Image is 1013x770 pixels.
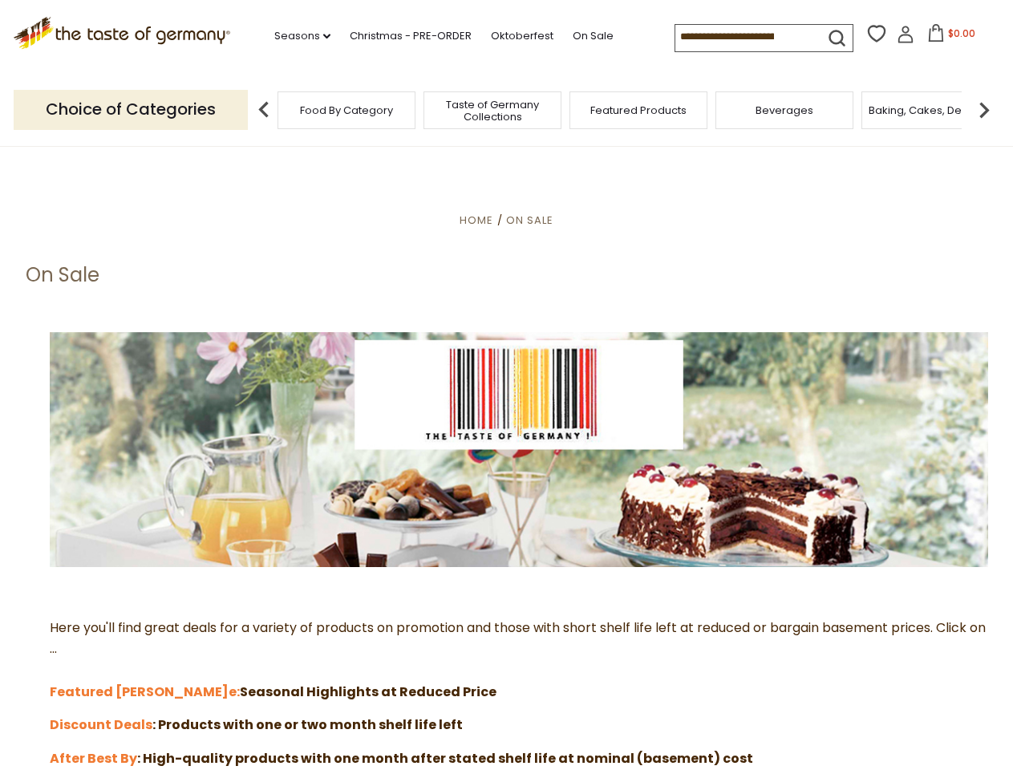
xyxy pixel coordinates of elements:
a: Baking, Cakes, Desserts [869,104,993,116]
p: Choice of Categories [14,90,248,129]
a: Seasons [274,27,330,45]
a: Featured Products [590,104,687,116]
h1: On Sale [26,263,99,287]
strong: Seasonal Highlights at Reduced Price [229,683,496,701]
span: $0.00 [948,26,975,40]
a: On Sale [506,213,553,228]
img: next arrow [968,94,1000,126]
img: the-taste-of-germany-barcode-3.jpg [50,332,988,567]
a: Taste of Germany Collections [428,99,557,123]
a: Discount Deals [50,715,152,734]
button: $0.00 [918,24,986,48]
span: Here you'll find great deals for a variety of products on promotion and those with short shelf li... [50,618,986,701]
a: Featured [PERSON_NAME] [50,683,229,701]
a: Oktoberfest [491,27,553,45]
a: On Sale [573,27,614,45]
a: Beverages [756,104,813,116]
a: After Best By [50,749,137,768]
strong: : High-quality products with one month after stated shelf life at nominal (basement) cost [137,749,753,768]
a: Home [460,213,493,228]
strong: : Products with one or two month shelf life left [152,715,463,734]
a: e: [229,683,240,701]
a: Food By Category [300,104,393,116]
a: Christmas - PRE-ORDER [350,27,472,45]
img: previous arrow [248,94,280,126]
